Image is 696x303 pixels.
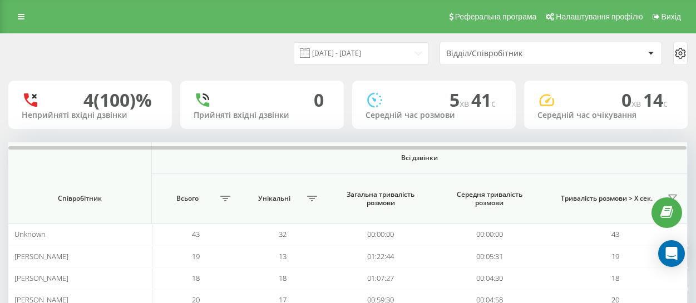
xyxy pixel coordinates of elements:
div: Відділ/Співробітник [446,49,579,58]
span: 18 [279,273,287,283]
div: Неприйняті вхідні дзвінки [22,111,159,120]
td: 00:00:00 [326,223,435,245]
span: Всі дзвінки [184,153,655,162]
td: 01:07:27 [326,267,435,289]
span: Загальна тривалість розмови [337,190,424,207]
span: c [491,97,496,110]
span: 19 [192,251,200,261]
span: Реферальна програма [455,12,537,21]
span: Unknown [14,229,46,239]
span: 14 [643,88,668,112]
span: [PERSON_NAME] [14,273,68,283]
span: хв [631,97,643,110]
span: Тривалість розмови > Х сек. [550,194,664,203]
span: 18 [192,273,200,283]
div: 0 [314,90,324,111]
td: 00:04:30 [435,267,544,289]
td: 01:22:44 [326,245,435,267]
span: 5 [450,88,471,112]
div: Open Intercom Messenger [658,240,685,267]
span: Унікальні [245,194,304,203]
td: 00:05:31 [435,245,544,267]
span: Налаштування профілю [556,12,643,21]
span: 43 [192,229,200,239]
span: Всього [157,194,217,203]
span: Вихід [662,12,681,21]
span: [PERSON_NAME] [14,251,68,261]
span: 0 [621,88,643,112]
div: 4 (100)% [83,90,152,111]
span: 13 [279,251,287,261]
span: хв [460,97,471,110]
span: Співробітник [21,194,140,203]
span: Середня тривалість розмови [446,190,534,207]
span: 18 [611,273,619,283]
td: 00:00:00 [435,223,544,245]
div: Прийняті вхідні дзвінки [194,111,330,120]
span: 32 [279,229,287,239]
div: Середній час розмови [366,111,502,120]
span: c [663,97,668,110]
span: 19 [611,251,619,261]
span: 41 [471,88,496,112]
div: Середній час очікування [537,111,674,120]
span: 43 [611,229,619,239]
